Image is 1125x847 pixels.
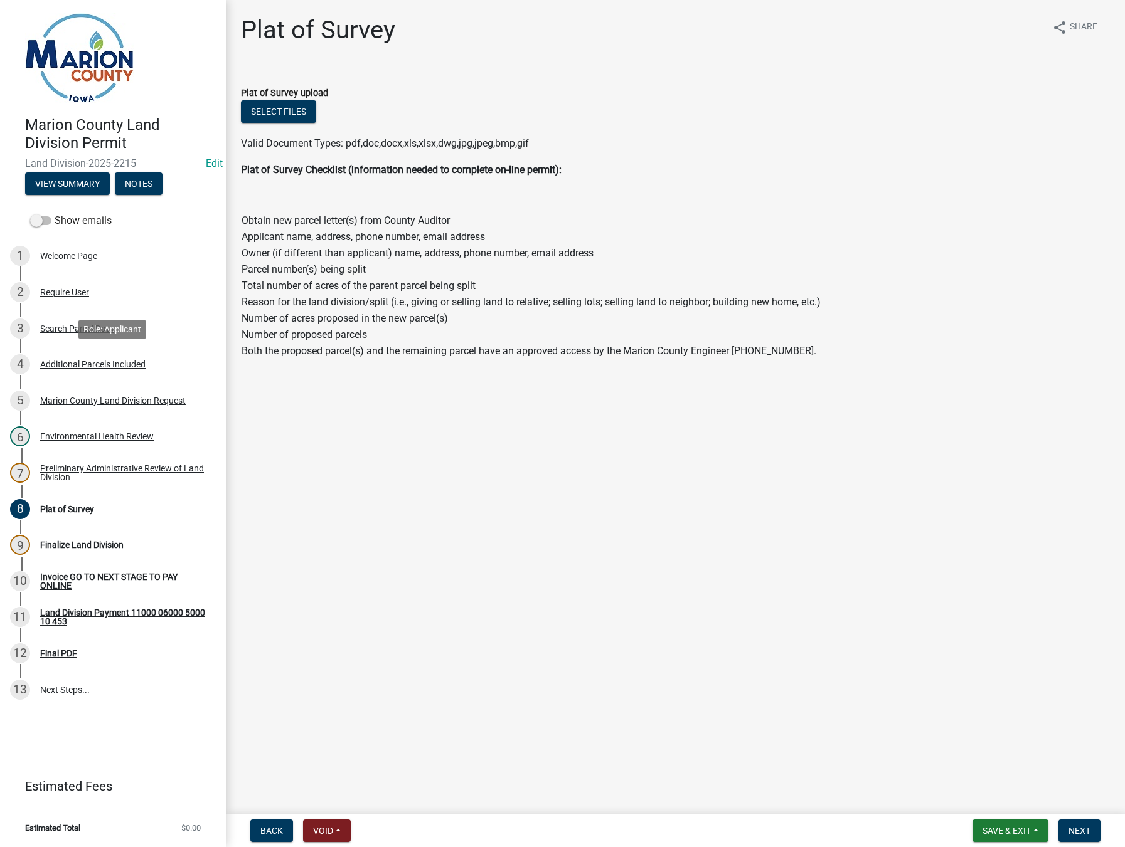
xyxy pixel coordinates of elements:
div: 1 [10,246,30,266]
div: 9 [10,535,30,555]
td: Owner (if different than applicant) name, address, phone number, email address [241,245,821,261]
span: Estimated Total [25,824,80,832]
div: Plat of Survey [40,505,94,513]
i: share [1052,20,1067,35]
div: Require User [40,288,89,297]
div: 11 [10,607,30,627]
div: Marion County Land Division Request [40,396,186,405]
strong: Plat of Survey Checklist (information needed to complete on-line permit): [241,164,562,176]
td: Total number of acres of the parent parcel being split [241,278,821,294]
div: 3 [10,318,30,339]
div: Role: Applicant [78,320,146,339]
div: 10 [10,571,30,591]
h1: Plat of Survey [241,15,395,45]
div: Land Division Payment 11000 06000 5000 10 453 [40,608,206,626]
button: Back [250,819,293,842]
span: Back [260,826,283,836]
div: 5 [10,391,30,411]
div: Environmental Health Review [40,432,154,441]
div: 4 [10,354,30,374]
td: Parcel number(s) being split [241,261,821,278]
div: 6 [10,426,30,446]
td: Both the proposed parcel(s) and the remaining parcel have an approved access by the Marion County... [241,343,821,359]
div: Search Parcel Data [40,324,114,333]
span: $0.00 [181,824,201,832]
button: Next [1058,819,1101,842]
button: Void [303,819,351,842]
img: Marion County, Iowa [25,13,134,103]
div: 12 [10,643,30,663]
button: Save & Exit [973,819,1048,842]
button: Notes [115,172,163,195]
td: Number of proposed parcels [241,327,821,343]
span: Save & Exit [983,826,1031,836]
span: Void [313,826,333,836]
a: Estimated Fees [10,774,206,799]
button: View Summary [25,172,110,195]
td: Number of acres proposed in the new parcel(s) [241,310,821,327]
span: Next [1069,826,1090,836]
div: Welcome Page [40,251,97,260]
wm-modal-confirm: Summary [25,179,110,189]
wm-modal-confirm: Edit Application Number [206,157,223,169]
div: 2 [10,282,30,302]
div: Additional Parcels Included [40,360,146,369]
wm-modal-confirm: Notes [115,179,163,189]
label: Plat of Survey upload [241,89,328,98]
span: Share [1070,20,1097,35]
td: Reason for the land division/split (i.e., giving or selling land to relative; selling lots; selli... [241,294,821,310]
h4: Marion County Land Division Permit [25,116,216,152]
div: 7 [10,463,30,483]
div: Invoice GO TO NEXT STAGE TO PAY ONLINE [40,572,206,590]
td: Obtain new parcel letter(s) from County Auditor [241,213,821,229]
label: Show emails [30,213,112,228]
span: Land Division-2025-2215 [25,157,201,169]
div: Final PDF [40,649,77,658]
div: Preliminary Administrative Review of Land Division [40,464,206,481]
button: shareShare [1042,15,1107,39]
a: Edit [206,157,223,169]
span: Valid Document Types: pdf,doc,docx,xls,xlsx,dwg,jpg,jpeg,bmp,gif [241,137,529,149]
button: Select files [241,100,316,123]
div: 8 [10,499,30,519]
td: Applicant name, address, phone number, email address [241,229,821,245]
div: Finalize Land Division [40,540,124,549]
div: 13 [10,680,30,700]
